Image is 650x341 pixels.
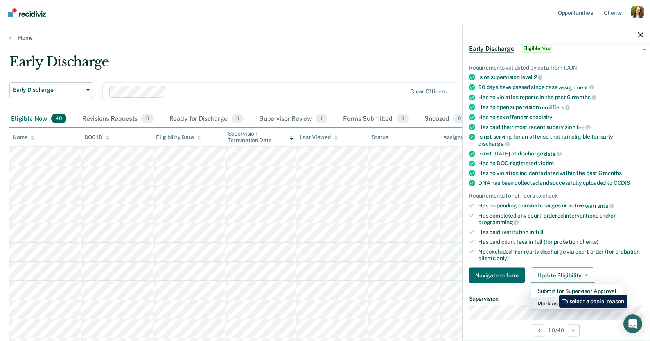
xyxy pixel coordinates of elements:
div: Supervisor Review [258,111,329,128]
span: 0 [397,114,409,124]
span: Early Discharge [469,45,514,52]
div: Is on supervision level [478,74,643,81]
div: Early Discharge [9,54,497,76]
span: months [603,170,622,176]
dt: Supervision [469,296,643,302]
a: Navigate to form link [469,268,528,283]
span: specialty [530,114,553,120]
div: Requirements validated by data from ICON [469,64,643,71]
span: only) [497,255,509,261]
button: Navigate to form [469,268,525,283]
div: Has no violation reports in the past 6 [478,94,643,101]
div: Ready for Discharge [168,111,245,128]
span: date [544,150,561,157]
div: Eligible Now [9,111,68,128]
span: Eligible Now [521,45,554,52]
span: clients) [580,238,598,245]
div: Is not [DATE] of discharge [478,150,643,157]
span: warrants [585,202,614,209]
div: Has no DOC-registered [478,160,643,167]
div: Is not serving for an offense that is ineligible for early [478,134,643,147]
div: Eligibility Date [156,134,201,141]
span: victim [538,160,554,166]
div: DOC ID [84,134,110,141]
div: Not excluded from early discharge via court order (for probation clients [478,248,643,261]
div: Has paid their most recent supervision [478,123,643,130]
button: Next Opportunity [567,324,580,336]
div: Snoozed [423,111,467,128]
div: Revisions Requests [81,111,155,128]
button: Mark as Ineligible [531,297,623,310]
div: Status [372,134,388,141]
span: fee [576,124,591,130]
span: 0 [232,114,244,124]
a: Home [9,34,641,41]
div: 10 / 40 [463,320,650,340]
div: Has no sex offender [478,114,643,120]
div: Has no open supervision [478,104,643,111]
button: Profile dropdown button [631,6,644,18]
span: discharge [478,140,510,146]
div: Last Viewed [300,134,338,141]
div: Forms Submitted [341,111,410,128]
span: programming [478,219,519,225]
span: 40 [51,114,66,124]
span: assignment [559,84,594,90]
div: Has no pending criminal charges or active [478,202,643,209]
span: modifiers [540,104,570,110]
span: 2 [534,74,543,80]
div: 90 days have passed since case [478,84,643,91]
div: DNA has been collected and successfully uploaded to [478,180,643,186]
span: CODIS [614,180,630,186]
img: Recidiviz [8,8,46,17]
span: Early Discharge [13,87,83,93]
div: Has paid court fees in full (for probation [478,238,643,245]
div: Assigned to [443,134,480,141]
span: 1 [316,114,327,124]
div: Early DischargeEligible Now [463,36,650,61]
span: full [535,229,544,235]
div: Has paid restitution in [478,229,643,236]
div: Has completed any court-ordered interventions and/or [478,212,643,225]
button: Submit for Supervisor Approval [531,285,623,297]
span: 0 [453,114,465,124]
button: Previous Opportunity [533,324,545,336]
div: Clear officers [410,88,446,95]
span: 0 [141,114,153,124]
button: Update Eligibility [531,268,594,283]
div: Supervision Termination Date [228,130,294,144]
div: Open Intercom Messenger [623,314,642,333]
span: months [572,94,596,100]
div: Has no violation incidents dated within the past 6 [478,170,643,177]
div: Requirements for officers to check [469,193,643,199]
div: Name [13,134,34,141]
